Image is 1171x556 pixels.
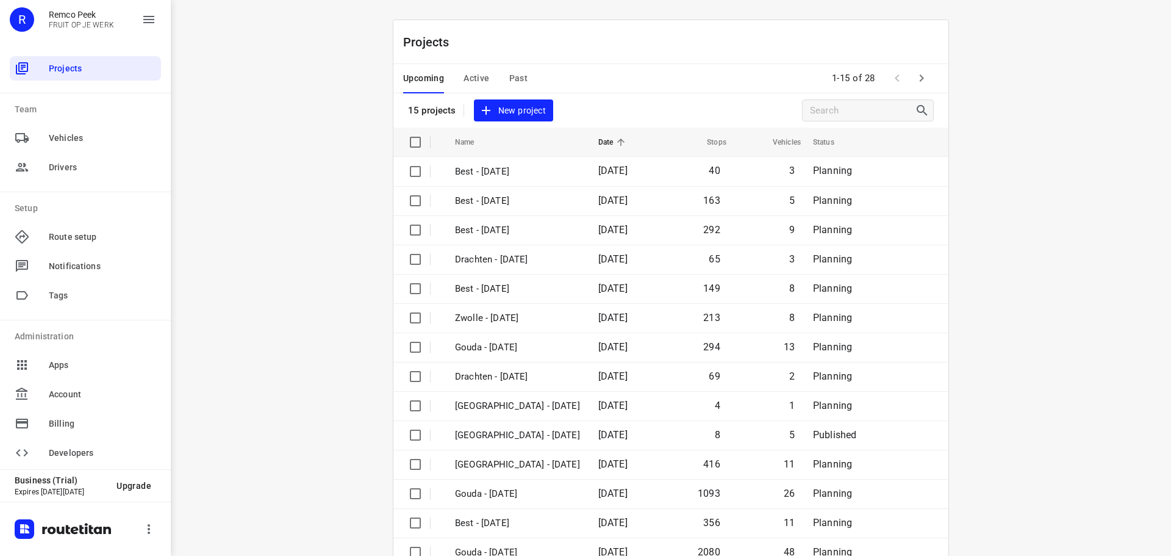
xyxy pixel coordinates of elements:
[49,231,156,244] span: Route setup
[598,370,628,382] span: [DATE]
[813,517,852,529] span: Planning
[49,388,156,401] span: Account
[813,458,852,470] span: Planning
[784,341,795,353] span: 13
[455,135,490,150] span: Name
[455,516,580,530] p: Best - Thursday
[598,517,628,529] span: [DATE]
[813,400,852,411] span: Planning
[455,165,580,179] p: Best - Friday
[598,429,628,441] span: [DATE]
[789,224,795,236] span: 9
[49,359,156,372] span: Apps
[789,429,795,441] span: 5
[15,103,161,116] p: Team
[455,399,580,413] p: Antwerpen - Thursday
[15,202,161,215] p: Setup
[598,400,628,411] span: [DATE]
[789,195,795,206] span: 5
[789,253,795,265] span: 3
[598,488,628,499] span: [DATE]
[598,165,628,176] span: [DATE]
[598,283,628,294] span: [DATE]
[403,33,459,51] p: Projects
[813,283,852,294] span: Planning
[813,195,852,206] span: Planning
[455,311,580,325] p: Zwolle - Friday
[15,488,107,496] p: Expires [DATE][DATE]
[813,165,852,176] span: Planning
[49,417,156,430] span: Billing
[49,289,156,302] span: Tags
[509,71,528,86] span: Past
[813,253,852,265] span: Planning
[455,341,580,355] p: Gouda - Friday
[10,126,161,150] div: Vehicles
[598,341,628,353] span: [DATE]
[709,165,720,176] span: 40
[703,341,720,353] span: 294
[598,312,628,323] span: [DATE]
[10,7,34,32] div: R
[10,225,161,249] div: Route setup
[703,195,720,206] span: 163
[813,429,857,441] span: Published
[813,135,850,150] span: Status
[49,62,156,75] span: Projects
[116,481,151,491] span: Upgrade
[789,283,795,294] span: 8
[598,458,628,470] span: [DATE]
[784,488,795,499] span: 26
[813,312,852,323] span: Planning
[455,223,580,237] p: Best - Tuesday
[813,224,852,236] span: Planning
[703,312,720,323] span: 213
[810,101,915,120] input: Search projects
[703,517,720,529] span: 356
[10,283,161,308] div: Tags
[784,458,795,470] span: 11
[813,341,852,353] span: Planning
[107,475,161,497] button: Upgrade
[709,370,720,382] span: 69
[915,103,933,118] div: Search
[10,441,161,465] div: Developers
[15,330,161,343] p: Administration
[789,165,795,176] span: 3
[10,254,161,278] div: Notifications
[455,194,580,208] p: Best - Thursday
[598,135,629,150] span: Date
[455,253,580,267] p: Drachten - Friday
[49,10,114,20] p: Remco Peek
[49,447,156,460] span: Developers
[757,135,801,150] span: Vehicles
[909,66,934,90] span: Next Page
[789,312,795,323] span: 8
[408,105,456,116] p: 15 projects
[49,260,156,273] span: Notifications
[10,56,161,81] div: Projects
[813,488,852,499] span: Planning
[10,382,161,406] div: Account
[455,428,580,442] p: Gemeente Rotterdam - Thursday
[709,253,720,265] span: 65
[691,135,726,150] span: Stops
[455,370,580,384] p: Drachten - Thursday
[885,66,909,90] span: Previous Page
[715,400,720,411] span: 4
[703,224,720,236] span: 292
[10,155,161,179] div: Drivers
[789,400,795,411] span: 1
[455,487,580,501] p: Gouda - Thursday
[474,99,553,122] button: New project
[698,488,720,499] span: 1093
[49,132,156,145] span: Vehicles
[464,71,489,86] span: Active
[789,370,795,382] span: 2
[403,71,444,86] span: Upcoming
[455,282,580,296] p: Best - Friday
[10,353,161,377] div: Apps
[598,253,628,265] span: [DATE]
[715,429,720,441] span: 8
[703,283,720,294] span: 149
